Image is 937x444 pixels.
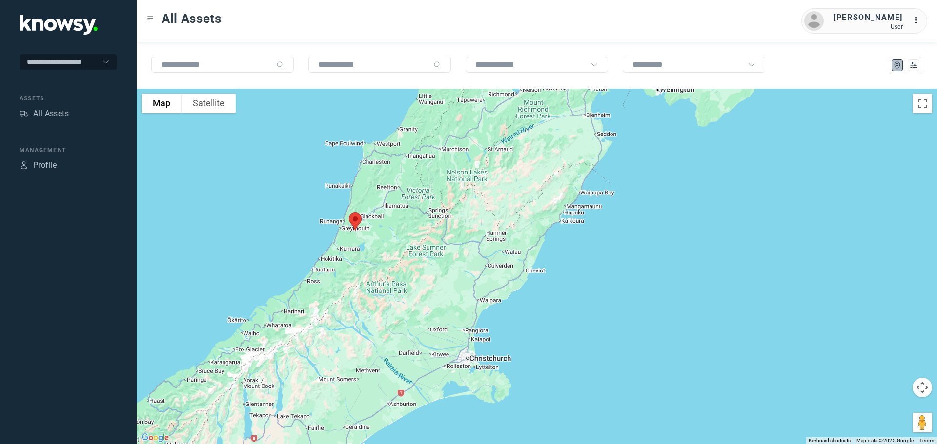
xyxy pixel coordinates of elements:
[162,10,222,27] span: All Assets
[834,12,903,23] div: [PERSON_NAME]
[139,431,171,444] a: Open this area in Google Maps (opens a new window)
[893,61,902,70] div: Map
[913,15,924,26] div: :
[20,146,117,154] div: Management
[147,15,154,22] div: Toggle Menu
[913,15,924,28] div: :
[182,94,236,113] button: Show satellite imagery
[804,11,824,31] img: avatar.png
[919,438,934,443] a: Terms (opens in new tab)
[20,15,98,35] img: Application Logo
[20,159,57,171] a: ProfileProfile
[276,61,284,69] div: Search
[809,437,851,444] button: Keyboard shortcuts
[913,378,932,397] button: Map camera controls
[913,413,932,432] button: Drag Pegman onto the map to open Street View
[20,94,117,103] div: Assets
[913,17,923,24] tspan: ...
[20,161,28,170] div: Profile
[20,109,28,118] div: Assets
[834,23,903,30] div: User
[33,159,57,171] div: Profile
[856,438,914,443] span: Map data ©2025 Google
[139,431,171,444] img: Google
[20,108,69,119] a: AssetsAll Assets
[909,61,918,70] div: List
[142,94,182,113] button: Show street map
[433,61,441,69] div: Search
[33,108,69,119] div: All Assets
[913,94,932,113] button: Toggle fullscreen view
